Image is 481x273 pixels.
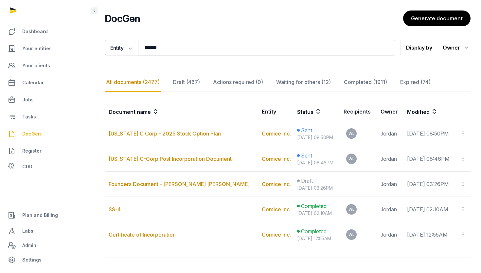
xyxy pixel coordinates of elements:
div: [DATE] 02:10AM [297,210,336,217]
a: Comice Inc. [262,181,291,187]
span: WL [348,157,355,161]
div: All documents (2477) [105,73,161,92]
span: Sent [301,152,312,159]
a: Labs [5,223,89,239]
span: Admin [22,241,36,249]
a: DocGen [5,126,89,142]
td: Jordan [377,222,403,247]
nav: Tabs [105,73,471,92]
a: [US_STATE] C-Corp Post Incorporation Document [109,156,232,162]
th: Document name [105,102,258,121]
div: Expired (74) [399,73,432,92]
a: Register [5,143,89,159]
div: [DATE] 08:50PM [297,134,336,141]
div: Draft (467) [171,73,201,92]
span: WL [348,207,355,211]
div: [DATE] 12:55AM [297,235,336,242]
a: Settings [5,252,89,268]
td: [DATE] 12:55AM [403,222,456,247]
span: WL [348,233,355,237]
td: [DATE] 02:10AM [403,197,456,222]
td: [DATE] 08:46PM [403,146,456,172]
span: Tasks [22,113,36,121]
div: [DATE] 08:46PM [297,159,336,166]
a: Certificate of Incorporation [109,231,176,238]
a: Jobs [5,92,89,108]
th: Owner [377,102,403,121]
a: Plan and Billing [5,207,89,223]
span: Calendar [22,79,44,87]
td: Jordan [377,121,403,146]
h2: DocGen [105,12,403,24]
span: Your entities [22,45,52,52]
span: Completed [301,202,327,210]
div: [DATE] 03:26PM [297,185,336,191]
th: Recipients [340,102,377,121]
a: Your clients [5,58,89,73]
th: Entity [258,102,293,121]
a: CDD [5,160,89,173]
span: Dashboard [22,28,48,35]
span: CDD [22,163,32,171]
span: Plan and Billing [22,211,58,219]
a: Tasks [5,109,89,125]
button: Entity [105,40,138,55]
div: Waiting for others (12) [275,73,332,92]
td: Jordan [377,172,403,197]
td: Jordan [377,197,403,222]
span: WL [348,132,355,136]
a: Dashboard [5,24,89,39]
p: Display by [406,42,432,53]
a: Founders Document - [PERSON_NAME] [PERSON_NAME] [109,181,250,187]
a: SS-4 [109,206,121,213]
a: [US_STATE] C Corp - 2025 Stock Option Plan [109,130,221,137]
a: Generate document [403,10,471,26]
span: Jobs [22,96,34,104]
div: Completed (1911) [343,73,388,92]
a: Comice Inc. [262,130,291,137]
span: Your clients [22,62,50,70]
span: Settings [22,256,42,264]
th: Modified [403,102,471,121]
span: Sent [301,126,312,134]
th: Status [293,102,340,121]
a: Your entities [5,41,89,56]
td: [DATE] 08:50PM [403,121,456,146]
span: Register [22,147,42,155]
a: Comice Inc. [262,156,291,162]
a: Calendar [5,75,89,91]
div: Owner [443,42,471,53]
td: [DATE] 03:26PM [403,172,456,197]
div: Actions required (0) [212,73,264,92]
span: DocGen [22,130,41,138]
a: Comice Inc. [262,231,291,238]
span: Completed [301,227,327,235]
a: Admin [5,239,89,252]
a: Comice Inc. [262,206,291,213]
span: Labs [22,227,33,235]
td: Jordan [377,146,403,172]
span: Draft [301,177,313,185]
